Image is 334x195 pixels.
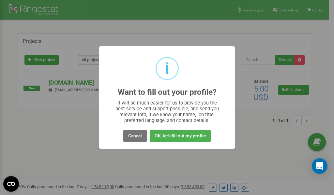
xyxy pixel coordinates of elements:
button: OK, let's fill out my profile [150,130,211,142]
h2: Want to fill out your profile? [118,88,217,97]
div: It will be much easier for us to provide you the best service and support possible, and send you ... [112,100,222,123]
button: Open CMP widget [3,176,19,192]
div: i [165,58,169,79]
div: Open Intercom Messenger [312,158,327,174]
button: Cancel [123,130,147,142]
